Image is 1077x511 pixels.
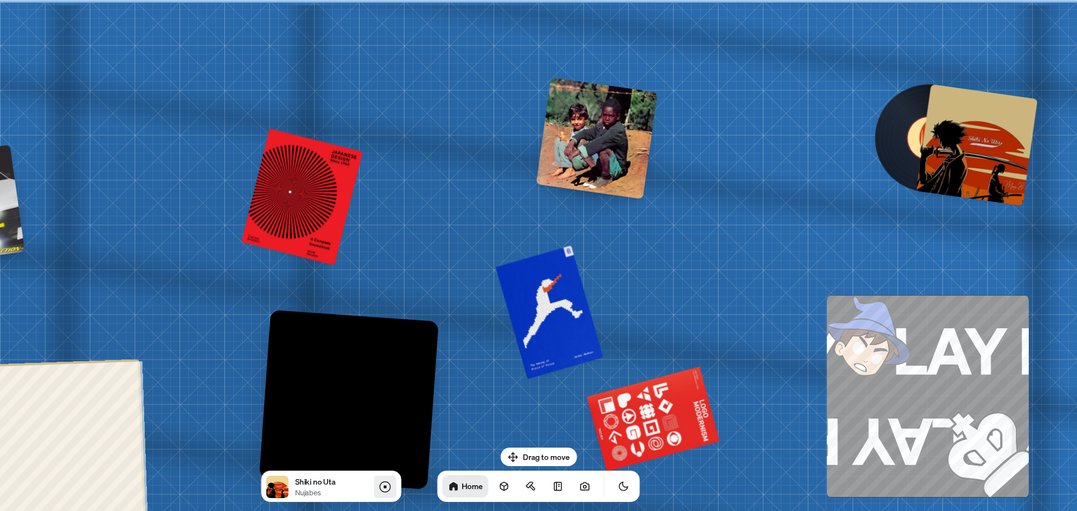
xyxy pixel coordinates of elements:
[295,476,367,487] p: Shiki no Uta
[295,487,367,498] p: Nujabes
[259,310,439,489] img: Logo variation 100
[443,475,489,498] a: Home
[462,481,483,491] h1: Home
[613,475,635,498] button: Toggle Theme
